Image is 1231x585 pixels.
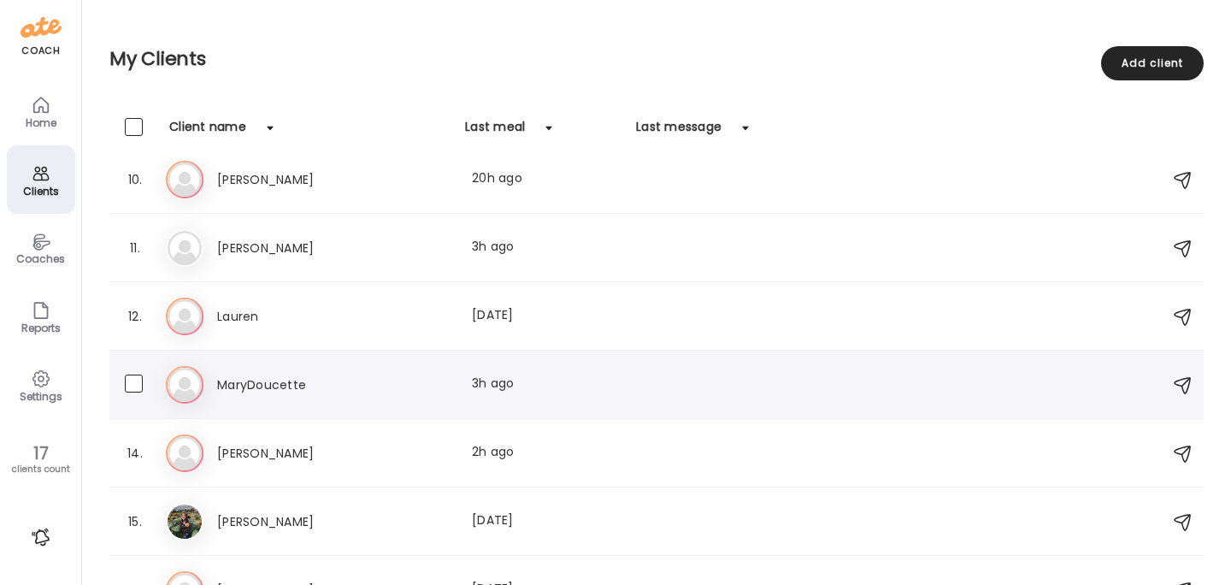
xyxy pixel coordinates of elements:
div: Add client [1101,46,1204,80]
div: 3h ago [472,375,622,395]
div: Clients [10,186,72,197]
div: 10. [125,169,145,190]
div: 15. [125,511,145,532]
div: coach [21,44,60,58]
h3: [PERSON_NAME] [217,511,368,532]
div: 14. [125,443,145,464]
img: ate [21,14,62,41]
h3: [PERSON_NAME] [217,238,368,258]
div: clients count [6,464,75,476]
div: 11. [125,238,145,258]
div: Reports [10,322,72,334]
div: Settings [10,391,72,402]
div: Client name [169,118,246,145]
div: [DATE] [472,511,622,532]
div: 12. [125,306,145,327]
div: Home [10,117,72,128]
h3: Lauren [217,306,368,327]
div: 2h ago [472,443,622,464]
div: 17 [6,443,75,464]
div: [DATE] [472,306,622,327]
h3: [PERSON_NAME] [217,169,368,190]
h2: My Clients [109,46,1204,72]
div: Last message [636,118,722,145]
div: 3h ago [472,238,622,258]
div: 20h ago [472,169,622,190]
div: Last meal [465,118,525,145]
h3: [PERSON_NAME] [217,443,368,464]
h3: MaryDoucette [217,375,368,395]
div: Coaches [10,253,72,264]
